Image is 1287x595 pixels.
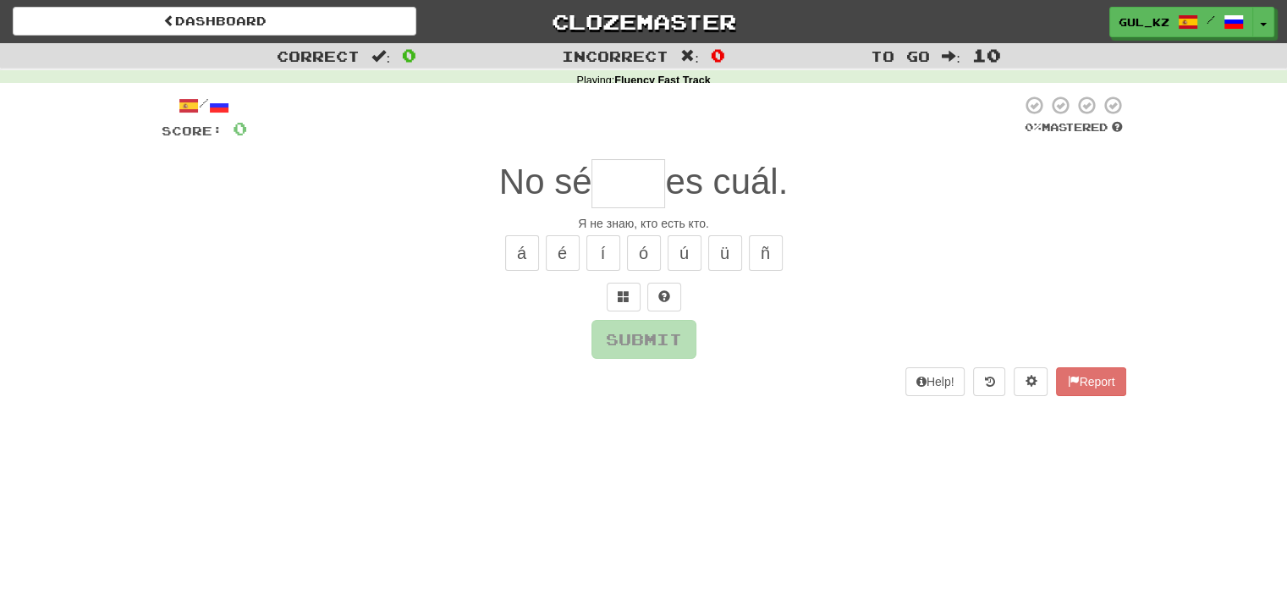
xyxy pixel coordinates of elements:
span: Incorrect [562,47,668,64]
span: No sé [499,162,592,201]
span: 0 [402,45,416,65]
button: Round history (alt+y) [973,367,1005,396]
span: To go [871,47,930,64]
a: Clozemaster [442,7,845,36]
span: : [680,49,699,63]
div: / [162,95,247,116]
span: 0 [233,118,247,139]
span: 0 [711,45,725,65]
span: Correct [277,47,360,64]
span: es cuál. [665,162,788,201]
strong: Fluency Fast Track [614,74,710,86]
button: ú [668,235,701,271]
button: ñ [749,235,783,271]
a: Dashboard [13,7,416,36]
button: ó [627,235,661,271]
a: Gul_kz / [1109,7,1253,37]
span: : [942,49,960,63]
button: á [505,235,539,271]
button: Switch sentence to multiple choice alt+p [607,283,641,311]
span: 0 % [1025,120,1042,134]
div: Mastered [1021,120,1126,135]
button: Help! [905,367,965,396]
button: Submit [591,320,696,359]
span: 10 [972,45,1001,65]
span: Gul_kz [1119,14,1169,30]
span: Score: [162,124,223,138]
div: Я не знаю, кто есть кто. [162,215,1126,232]
button: é [546,235,580,271]
button: ü [708,235,742,271]
button: Single letter hint - you only get 1 per sentence and score half the points! alt+h [647,283,681,311]
button: Report [1056,367,1125,396]
button: í [586,235,620,271]
span: / [1207,14,1215,25]
span: : [371,49,390,63]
